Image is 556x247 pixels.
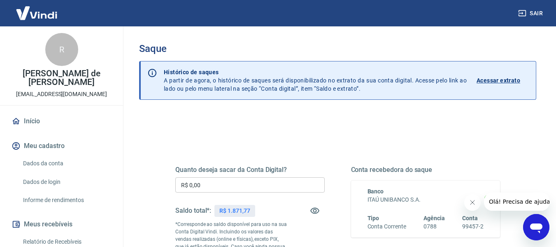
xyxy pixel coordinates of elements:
[368,195,484,204] h6: ITAÚ UNIBANCO S.A.
[5,6,69,12] span: Olá! Precisa de ajuda?
[175,207,211,215] h5: Saldo total*:
[20,174,113,191] a: Dados de login
[10,0,63,26] img: Vindi
[464,194,481,211] iframe: Fechar mensagem
[10,215,113,233] button: Meus recebíveis
[523,214,549,240] iframe: Botão para abrir a janela de mensagens
[368,188,384,195] span: Banco
[20,155,113,172] a: Dados da conta
[351,166,500,174] h5: Conta recebedora do saque
[368,222,406,231] h6: Conta Corrente
[16,90,107,99] p: [EMAIL_ADDRESS][DOMAIN_NAME]
[219,207,250,215] p: R$ 1.871,77
[368,215,379,221] span: Tipo
[462,215,478,221] span: Conta
[462,222,484,231] h6: 99457-2
[7,69,116,87] p: [PERSON_NAME] de [PERSON_NAME]
[164,68,467,93] p: A partir de agora, o histórico de saques será disponibilizado no extrato da sua conta digital. Ac...
[45,33,78,66] div: R
[139,43,536,54] h3: Saque
[477,76,520,85] p: Acessar extrato
[10,137,113,155] button: Meu cadastro
[423,215,445,221] span: Agência
[20,192,113,209] a: Informe de rendimentos
[175,166,325,174] h5: Quanto deseja sacar da Conta Digital?
[484,193,549,211] iframe: Mensagem da empresa
[164,68,467,76] p: Histórico de saques
[423,222,445,231] h6: 0788
[477,68,529,93] a: Acessar extrato
[10,112,113,130] a: Início
[516,6,546,21] button: Sair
